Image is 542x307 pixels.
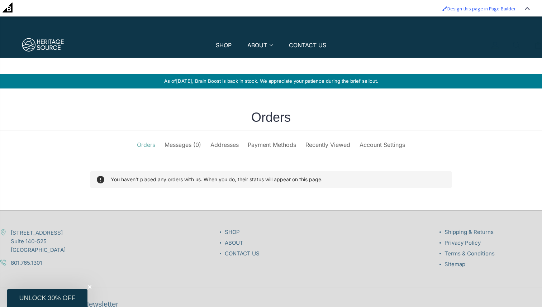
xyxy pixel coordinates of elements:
[525,7,530,10] img: Close Admin Bar
[176,78,192,84] span: [DATE]
[19,294,75,302] span: UNLOCK 30% OFF
[225,229,240,235] a: SHOP
[305,141,350,148] a: Recently Viewed
[111,176,323,182] span: You haven't placed any orders with us. When you do, their status will appear on this page.
[247,41,273,58] a: ABOUT
[444,261,465,268] a: Sitemap
[444,239,481,246] a: Privacy Policy
[444,250,495,257] a: Terms & Conditions
[289,41,326,58] a: CONTACT US
[248,141,296,148] a: Payment Methods
[442,6,447,11] img: Enabled brush for page builder edit.
[11,259,42,267] a: 801.765.1301
[165,141,201,148] a: Messages (0)
[11,229,66,254] span: [STREET_ADDRESS] Suite 140-525 [GEOGRAPHIC_DATA]
[439,2,519,15] a: Enabled brush for page builder edit. Design this page in Page Builder
[225,239,243,246] a: ABOUT
[22,37,65,54] img: Heritage Source
[210,141,239,148] a: Addresses
[86,283,93,291] button: Close teaser
[137,141,155,148] li: Orders
[225,250,260,257] a: CONTACT US
[216,41,232,58] a: SHOP
[7,289,87,307] div: UNLOCK 30% OFFClose teaser
[360,141,405,148] a: Account Settings
[447,5,516,12] span: Design this page in Page Builder
[444,229,494,235] a: Shipping & Returns
[4,74,538,88] div: As of , Brain Boost is back in stock. We appreciate your patience during the brief sellout.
